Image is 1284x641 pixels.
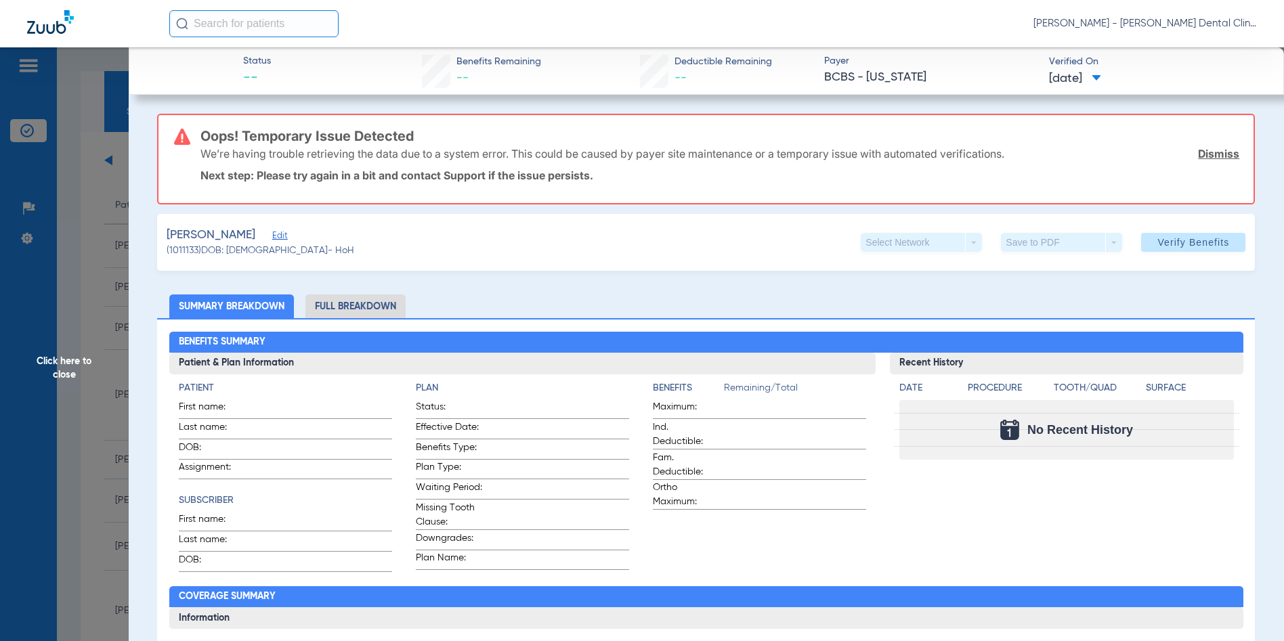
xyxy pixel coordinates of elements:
[169,353,876,374] h3: Patient & Plan Information
[167,227,255,244] span: [PERSON_NAME]
[200,169,1239,182] p: Next step: Please try again in a bit and contact Support if the issue persists.
[179,512,245,531] span: First name:
[179,533,245,551] span: Last name:
[179,381,392,395] h4: Patient
[416,460,482,479] span: Plan Type:
[416,501,482,529] span: Missing Tooth Clause:
[1146,381,1234,395] h4: Surface
[179,400,245,418] span: First name:
[653,381,724,400] app-breakdown-title: Benefits
[179,441,245,459] span: DOB:
[899,381,956,400] app-breakdown-title: Date
[179,553,245,571] span: DOB:
[824,54,1037,68] span: Payer
[1049,55,1262,69] span: Verified On
[968,381,1049,395] h4: Procedure
[724,381,866,400] span: Remaining/Total
[890,353,1243,374] h3: Recent History
[968,381,1049,400] app-breakdown-title: Procedure
[1054,381,1142,400] app-breakdown-title: Tooth/Quad
[1027,423,1133,437] span: No Recent History
[416,531,482,550] span: Downgrades:
[169,586,1243,608] h2: Coverage Summary
[179,493,392,508] h4: Subscriber
[272,231,284,244] span: Edit
[179,420,245,439] span: Last name:
[653,420,719,449] span: Ind. Deductible:
[456,72,469,84] span: --
[653,381,724,395] h4: Benefits
[416,400,482,418] span: Status:
[653,481,719,509] span: Ortho Maximum:
[305,294,406,318] li: Full Breakdown
[416,481,482,499] span: Waiting Period:
[416,381,629,395] h4: Plan
[200,147,1004,160] p: We’re having trouble retrieving the data due to a system error. This could be caused by payer sit...
[200,129,1239,143] h3: Oops! Temporary Issue Detected
[243,69,271,88] span: --
[1000,420,1019,440] img: Calendar
[1146,381,1234,400] app-breakdown-title: Surface
[416,420,482,439] span: Effective Date:
[1216,576,1284,641] iframe: Chat Widget
[1033,17,1257,30] span: [PERSON_NAME] - [PERSON_NAME] Dental Clinic | SEARHC
[167,244,354,258] span: (1011133) DOB: [DEMOGRAPHIC_DATA] - HoH
[176,18,188,30] img: Search Icon
[179,460,245,479] span: Assignment:
[169,10,339,37] input: Search for patients
[169,294,294,318] li: Summary Breakdown
[1157,237,1229,248] span: Verify Benefits
[416,441,482,459] span: Benefits Type:
[169,332,1243,353] h2: Benefits Summary
[1198,147,1239,160] a: Dismiss
[1054,381,1142,395] h4: Tooth/Quad
[169,607,1243,629] h3: Information
[675,72,687,84] span: --
[899,381,956,395] h4: Date
[174,129,190,145] img: error-icon
[1049,70,1101,87] span: [DATE]
[27,10,74,34] img: Zuub Logo
[456,55,541,69] span: Benefits Remaining
[653,451,719,479] span: Fam. Deductible:
[653,400,719,418] span: Maximum:
[243,54,271,68] span: Status
[416,551,482,569] span: Plan Name:
[1141,233,1245,252] button: Verify Benefits
[675,55,772,69] span: Deductible Remaining
[824,69,1037,86] span: BCBS - [US_STATE]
